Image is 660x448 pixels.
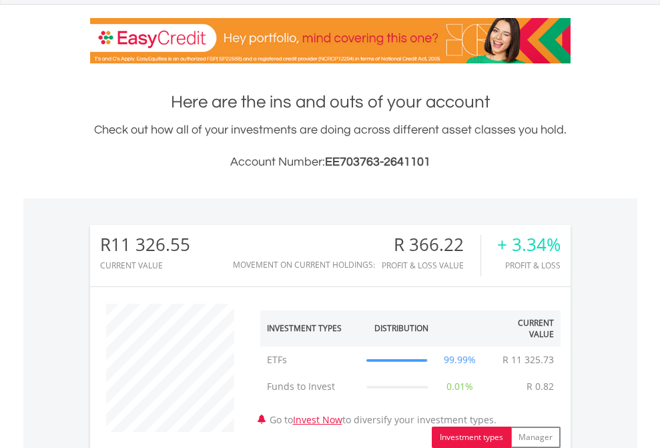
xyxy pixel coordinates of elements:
td: R 11 325.73 [496,347,561,373]
div: Movement on Current Holdings: [233,260,375,269]
a: Invest Now [293,413,342,426]
th: Investment Types [260,310,360,347]
h1: Here are the ins and outs of your account [90,90,571,114]
th: Current Value [485,310,561,347]
td: Funds to Invest [260,373,360,400]
div: Check out how all of your investments are doing across different asset classes you hold. [90,121,571,172]
img: EasyCredit Promotion Banner [90,18,571,63]
td: 99.99% [435,347,485,373]
h3: Account Number: [90,153,571,172]
td: ETFs [260,347,360,373]
td: R 0.82 [520,373,561,400]
div: R11 326.55 [100,235,190,254]
div: + 3.34% [497,235,561,254]
button: Manager [511,427,561,448]
td: 0.01% [435,373,485,400]
div: CURRENT VALUE [100,261,190,270]
div: Distribution [374,322,428,334]
button: Investment types [432,427,511,448]
span: EE703763-2641101 [325,156,430,168]
div: R 366.22 [382,235,480,254]
div: Go to to diversify your investment types. [250,297,571,448]
div: Profit & Loss [497,261,561,270]
div: Profit & Loss Value [382,261,480,270]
